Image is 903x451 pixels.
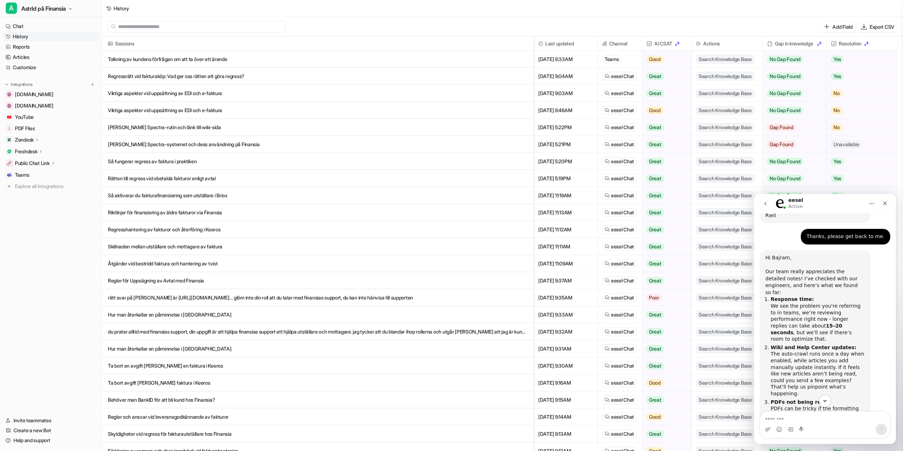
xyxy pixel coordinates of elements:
a: eesel Chat [605,430,634,438]
span: Search Knowledge Base [696,225,754,234]
a: eesel Chat [605,141,634,148]
span: No Gap Found [767,175,803,182]
button: No [827,102,892,119]
div: Hi Bajram, ​ [11,60,111,74]
span: Great [646,141,664,148]
span: Great [646,90,664,97]
a: eesel Chat [605,209,634,216]
span: Unavailable [831,141,861,148]
textarea: Message… [6,218,136,230]
span: No Gap Found [767,192,803,199]
span: Explore all integrations [15,181,96,192]
span: Great [646,73,664,80]
button: Great [642,153,687,170]
span: Great [646,226,664,233]
p: Export CSV [870,23,894,31]
span: Great [646,328,664,335]
span: Gap Found [767,141,796,148]
span: Search Knowledge Base [696,208,754,217]
span: Yes [831,73,844,80]
a: eesel Chat [605,294,634,301]
button: Good [642,102,687,119]
a: wiki.finansia.se[DOMAIN_NAME] [3,89,99,99]
span: eesel Chat [611,362,634,369]
li: We see the problem you're referring to in teams, we’re reviewing performance right now - longer r... [17,102,111,148]
img: eeselChat [605,227,610,232]
a: eesel Chat [605,345,634,352]
span: Search Knowledge Base [696,106,754,115]
a: eesel Chat [605,328,634,335]
button: No Gap Found [763,51,821,68]
span: Search Knowledge Base [696,242,754,251]
button: Great [642,68,687,85]
p: [PERSON_NAME] Spectra-rutin och länk till wiki-sida [108,119,528,136]
img: eeselChat [605,210,610,215]
span: Search Knowledge Base [696,123,754,132]
div: Our team really appreciates the detailed notes! I’ve checked with our engineers, and here’s what ... [11,74,111,102]
p: Zendesk [15,136,34,143]
p: Add Field [832,23,852,31]
span: No Gap Found [767,56,803,63]
a: eesel Chat [605,158,634,165]
span: Great [646,124,664,131]
p: Åtgärder vid bestridd faktura och hantering av tvist [108,255,528,272]
button: Great [642,391,687,408]
button: No Gap Found [763,153,821,170]
div: History [114,5,129,12]
span: eesel Chat [611,413,634,420]
a: Chat [3,21,99,31]
button: Great [642,170,687,187]
a: eesel Chat [605,73,634,80]
a: eesel Chat [605,379,634,386]
span: eesel Chat [611,192,634,199]
img: menu_add.svg [90,82,95,87]
span: [DATE] 11:13AM [537,204,595,221]
span: Yes [831,192,844,199]
span: PDF Files [15,125,35,132]
button: Great [642,119,687,136]
a: PDF FilesPDF Files [3,123,99,133]
span: Search Knowledge Base [696,430,754,438]
span: [DOMAIN_NAME] [15,102,53,109]
span: Good [646,107,663,114]
img: Zendesk [7,138,11,142]
a: eesel Chat [605,260,634,267]
span: [DATE] 9:32AM [537,323,595,340]
span: Great [646,158,664,165]
button: No Gap Found [763,187,821,204]
span: No [831,107,842,114]
a: YouTubeYouTube [3,112,99,122]
span: eesel Chat [611,107,634,114]
a: eesel Chat [605,362,634,369]
span: Search Knowledge Base [696,413,754,421]
button: No [827,119,892,136]
button: No Gap Found [763,170,821,187]
button: Great [642,238,687,255]
span: No [831,90,842,97]
button: Great [642,340,687,357]
button: Great [642,272,687,289]
span: Search Knowledge Base [696,276,754,285]
span: eesel Chat [611,243,634,250]
button: Good [642,51,687,68]
span: [DATE] 9:37AM [537,272,595,289]
span: eesel Chat [611,345,634,352]
img: expand menu [4,82,9,87]
span: A [6,2,17,14]
span: AstrId på Finansia [21,4,66,13]
button: No Gap Found [763,68,821,85]
div: Gap in knowledge [766,37,824,51]
a: eesel Chat [605,90,634,97]
a: Articles [3,52,99,62]
span: Great [646,209,664,216]
span: No Gap Found [767,90,803,97]
button: Emoji picker [22,232,28,238]
a: TeamsTeams [3,170,99,180]
p: Tolkning av kundens förfrågan om att ta över ett ärende [108,51,528,68]
span: Good [646,413,663,420]
button: No [827,85,892,102]
p: Regressrätt vid fakturaköp: Vad ger oss rätten att göra regress? [108,68,528,85]
span: eesel Chat [611,141,634,148]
